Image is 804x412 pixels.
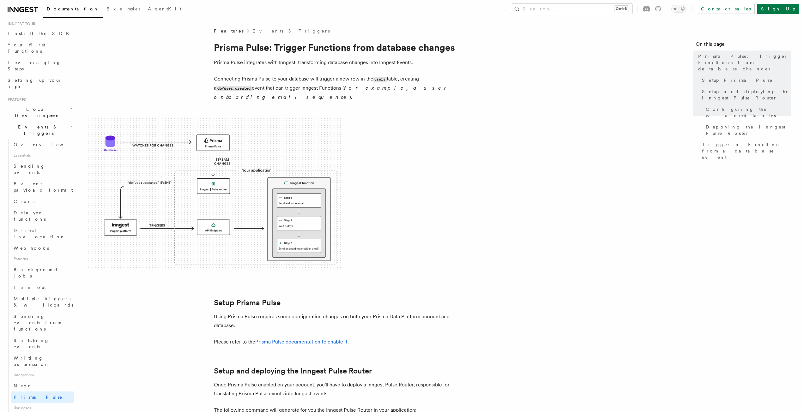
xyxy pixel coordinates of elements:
span: Inngest tour [5,21,35,27]
p: Please refer to the . [214,337,467,346]
span: Setup Prisma Pulse [702,77,773,83]
a: Install the SDK [5,28,74,39]
span: Integrations [11,370,74,380]
p: Connecting Prisma Pulse to your database will trigger a new row in the table, creating a event th... [214,75,467,102]
a: Multiple triggers & wildcards [11,293,74,311]
a: Configuring the watched tables [703,104,791,121]
kbd: Ctrl+K [614,6,629,12]
span: Background jobs [14,267,58,278]
a: Writing expression [11,352,74,370]
span: Configuring the watched tables [706,106,791,119]
span: Setting up your app [8,78,62,89]
span: Your first Functions [8,42,45,54]
span: Fan out [14,285,46,290]
a: Deploying the Inngest Pulse Router [703,121,791,139]
span: Sending events from functions [14,314,61,331]
h4: On this page [696,40,791,51]
span: Prisma Pulse [14,395,63,400]
code: db/user.created [216,86,252,91]
span: Setup and deploying the Inngest Pulse Router [702,88,791,101]
span: Local Development [5,106,69,119]
span: Deploying the Inngest Pulse Router [706,124,791,136]
span: Examples [106,6,140,11]
a: Setup Prisma Pulse [214,298,281,307]
p: Prisma Pulse integrates with Inngest, transforming database changes into Inngest Events. [214,58,467,67]
a: Overview [11,139,74,150]
span: Direct invocation [14,228,65,239]
a: Direct invocation [11,225,74,242]
code: users [373,77,387,82]
span: Batching events [14,338,49,349]
a: Trigger a Function from a database event [699,139,791,163]
a: Sign Up [757,4,799,14]
a: Prisma Pulse documentation to enable it [255,339,348,345]
span: Prisma Pulse: Trigger Functions from database changes [698,53,791,72]
span: Event payload format [14,181,73,193]
p: Once Prisma Pulse enabled on your account, you'll have to deploy a Inngest Pulse Router, responsi... [214,380,467,398]
span: Features [214,28,244,34]
a: Your first Functions [5,39,74,57]
span: Sending events [14,164,45,175]
span: Webhooks [14,246,49,251]
button: Local Development [5,104,74,121]
a: Sending events [11,160,74,178]
span: Install the SDK [8,31,73,36]
span: Multiple triggers & wildcards [14,296,73,308]
a: Examples [103,2,144,17]
span: Essentials [11,150,74,160]
a: Sending events from functions [11,311,74,335]
a: Setup Prisma Pulse [699,75,791,86]
button: Search...Ctrl+K [511,4,632,14]
span: Features [5,97,26,102]
a: Background jobs [11,264,74,282]
a: Setting up your app [5,75,74,92]
a: Batching events [11,335,74,352]
span: AgentKit [148,6,181,11]
a: Crons [11,196,74,207]
span: Patterns [11,254,74,264]
a: Leveraging Steps [5,57,74,75]
a: AgentKit [144,2,185,17]
span: Delayed functions [14,210,46,222]
span: Neon [14,383,33,388]
a: Webhooks [11,242,74,254]
button: Toggle dark mode [671,5,686,13]
a: Prisma Pulse: Trigger Functions from database changes [696,51,791,75]
a: Neon [11,380,74,391]
span: Documentation [47,6,99,11]
a: Documentation [43,2,103,18]
span: Trigger a Function from a database event [702,141,791,160]
a: Fan out [11,282,74,293]
button: Events & Triggers [5,121,74,139]
h1: Prisma Pulse: Trigger Functions from database changes [214,42,467,53]
span: Events & Triggers [5,124,69,136]
a: Setup and deploying the Inngest Pulse Router [214,367,372,375]
a: Setup and deploying the Inngest Pulse Router [699,86,791,104]
p: Using Prisma Pulse requires some configuration changes on both your Prisma Data Platform account ... [214,312,467,330]
a: Event payload format [11,178,74,196]
img: Prisma Pulse watches your database for changes and streams them to your Inngest Pulse Router. The... [88,118,341,269]
span: Overview [14,142,79,147]
span: Leveraging Steps [8,60,61,71]
a: Contact sales [697,4,755,14]
a: Prisma Pulse [11,391,74,403]
a: Events & Triggers [252,28,330,34]
span: Writing expression [14,355,50,367]
span: Crons [14,199,34,204]
a: Delayed functions [11,207,74,225]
